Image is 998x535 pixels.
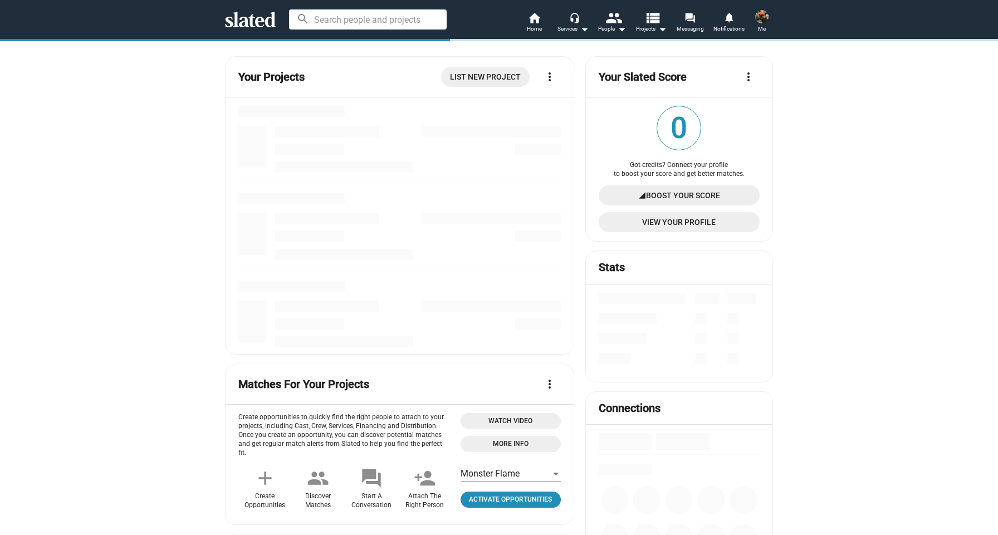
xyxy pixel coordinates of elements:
[638,185,646,205] mat-icon: signal_cellular_4_bar
[414,467,436,489] mat-icon: person_add
[461,413,561,429] button: Open 'Opportunities Intro Video' dialog
[636,22,667,36] span: Projects
[360,467,383,489] mat-icon: forum
[713,22,745,36] span: Notifications
[646,185,720,205] span: Boost Your Score
[515,11,554,36] a: Home
[644,9,661,26] mat-icon: view_list
[755,10,769,23] img: Guy van Volen
[405,492,444,510] div: Attach The Right Person
[461,436,561,452] a: Open 'More info' dialog with information about Opportunities
[615,22,628,36] mat-icon: arrow_drop_down
[599,401,661,416] mat-card-title: Connections
[307,467,329,489] mat-icon: people
[467,415,554,427] span: Watch Video
[710,11,749,36] a: Notifications
[461,492,561,508] a: Click to open project profile page opportunities tab
[351,492,392,510] div: Start A Conversation
[599,212,760,232] a: View Your Profile
[305,492,331,510] div: Discover Matches
[723,12,734,22] mat-icon: notifications
[608,212,751,232] span: View Your Profile
[527,11,541,24] mat-icon: home
[465,494,556,505] span: Activate Opportunities
[238,413,452,458] p: Create opportunities to quickly find the right people to attach to your projects, including Cast,...
[599,260,625,275] mat-card-title: Stats
[593,11,632,36] button: People
[657,106,701,150] span: 0
[758,22,766,36] span: Me
[450,67,521,87] span: List New Project
[671,11,710,36] a: Messaging
[677,22,704,36] span: Messaging
[605,9,622,26] mat-icon: people
[569,12,579,22] mat-icon: headset_mic
[289,9,447,30] input: Search people and projects
[749,8,775,37] button: Guy van VolenMe
[599,70,687,85] mat-card-title: Your Slated Score
[467,438,554,450] span: More Info
[238,377,369,392] mat-card-title: Matches For Your Projects
[742,70,755,84] mat-icon: more_vert
[598,22,626,36] div: People
[461,468,520,479] span: Monster Flame
[655,22,669,36] mat-icon: arrow_drop_down
[578,22,591,36] mat-icon: arrow_drop_down
[684,12,695,23] mat-icon: forum
[554,11,593,36] button: Services
[557,22,589,36] div: Services
[254,467,276,489] mat-icon: add
[599,161,760,179] div: Got credits? Connect your profile to boost your score and get better matches.
[527,22,542,36] span: Home
[632,11,671,36] button: Projects
[599,185,760,205] a: Boost Your Score
[543,70,556,84] mat-icon: more_vert
[543,377,556,391] mat-icon: more_vert
[238,70,305,85] mat-card-title: Your Projects
[441,67,530,87] a: List New Project
[244,492,285,510] div: Create Opportunities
